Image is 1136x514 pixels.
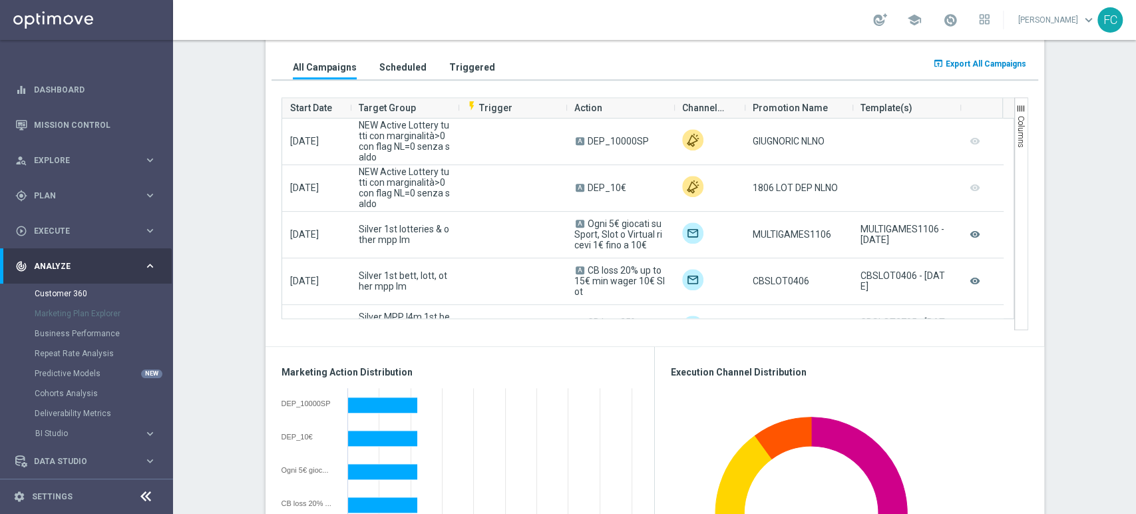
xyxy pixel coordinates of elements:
div: Other [682,176,703,197]
i: keyboard_arrow_right [144,260,156,272]
span: [DATE] [290,182,319,193]
button: person_search Explore keyboard_arrow_right [15,155,157,166]
span: [DATE] [290,136,319,146]
span: school [907,13,922,27]
span: Target Group [359,95,416,121]
a: Cohorts Analysis [35,388,138,399]
div: Customer 360 [35,284,172,304]
span: Ogni 5€ giocati su Sport, Slot o Virtual ricevi 1€ fino a 10€ [574,218,662,250]
span: Plan [34,192,144,200]
a: Mission Control [34,107,156,142]
div: CBSLOT0406 - [DATE] [860,270,952,292]
i: keyboard_arrow_right [144,427,156,440]
div: Explore [15,154,144,166]
div: Data Studio [15,455,144,467]
div: BI Studio [35,423,172,443]
span: MULTIGAMES1106 [753,229,831,240]
h3: Marketing Action Distribution [282,366,638,378]
h3: Triggered [449,61,495,73]
i: person_search [15,154,27,166]
span: Data Studio [34,457,144,465]
a: Customer 360 [35,288,138,299]
i: keyboard_arrow_right [144,455,156,467]
div: Repeat Rate Analysis [35,344,172,364]
a: Deliverability Metrics [35,408,138,419]
i: open_in_browser [933,58,944,69]
button: equalizer Dashboard [15,85,157,95]
span: DEP_10€ [588,182,626,193]
button: gps_fixed Plan keyboard_arrow_right [15,190,157,201]
span: Trigger [467,103,512,113]
div: Mission Control [15,107,156,142]
div: MULTIGAMES1106 - [DATE] [860,224,952,245]
i: keyboard_arrow_right [144,154,156,166]
div: NEW [141,370,162,378]
div: FC [1097,7,1123,33]
button: BI Studio keyboard_arrow_right [35,428,157,439]
i: remove_red_eye [968,226,982,244]
i: remove_red_eye [968,272,982,290]
a: Business Performance [35,328,138,339]
span: Action [574,95,602,121]
span: A [576,220,584,228]
i: keyboard_arrow_right [144,189,156,202]
div: track_changes Analyze keyboard_arrow_right [15,261,157,272]
div: Marketing Plan Explorer [35,304,172,324]
a: [PERSON_NAME]keyboard_arrow_down [1017,10,1097,30]
span: NEW Active Lottery tutti con marginalità>0 con flag NL=0 senza saldo [359,166,451,209]
img: Optimail [682,222,703,244]
div: Deliverability Metrics [35,403,172,423]
h3: Execution Channel Distribution [671,366,1028,378]
img: Optimail [682,316,703,337]
div: Dashboard [15,72,156,107]
button: Data Studio keyboard_arrow_right [15,456,157,467]
span: Analyze [34,262,144,270]
h3: All Campaigns [293,61,357,73]
span: BI Studio [35,429,130,437]
div: Business Performance [35,324,172,344]
a: Dashboard [34,72,156,107]
span: CB loss 20% up to 15€ min wager 10€ Slot [574,265,665,297]
i: settings [13,491,25,503]
span: GIUGNORIC NLNO [753,136,825,146]
span: NEW Active Lottery tutti con marginalità>0 con flag NL=0 senza saldo [359,120,451,162]
span: [DATE] [290,276,319,286]
span: Silver 1st bett, lott, other mpp lm [359,270,451,292]
div: CBSLOT2705 - [DATE] [860,317,952,338]
i: track_changes [15,260,27,272]
img: Other [682,129,703,150]
img: Optimail [682,269,703,290]
div: Cohorts Analysis [35,384,172,403]
div: Analyze [15,260,144,272]
span: [DATE] [290,229,319,240]
span: 1806 LOT DEP NLNO [753,182,838,193]
button: Scheduled [376,55,430,79]
span: A [576,137,584,145]
i: flash_on [467,101,477,111]
span: Silver 1st lotteries & other mpp lm [359,224,451,245]
div: Execute [15,225,144,237]
div: DEP_10€ [282,433,338,441]
span: Export All Campaigns [946,59,1026,69]
span: Columns [1016,116,1026,148]
div: BI Studio [35,429,144,437]
div: Ogni 5€ giocati su Sport, Slot o Virtual ricevi 1€ fino a 10€ [282,466,338,474]
a: Repeat Rate Analysis [35,348,138,359]
button: Mission Control [15,120,157,130]
span: keyboard_arrow_down [1081,13,1096,27]
div: Plan [15,190,144,202]
div: Predictive Models [35,364,172,384]
button: play_circle_outline Execute keyboard_arrow_right [15,226,157,236]
button: All Campaigns [289,55,360,79]
a: Settings [32,493,73,501]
